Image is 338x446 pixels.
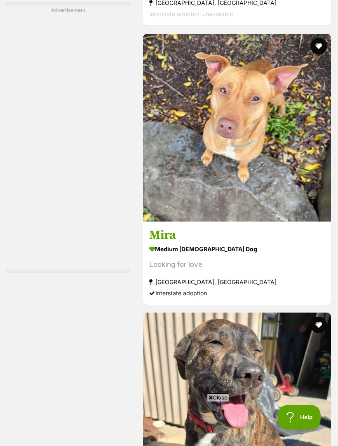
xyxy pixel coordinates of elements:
a: Mira medium [DEMOGRAPHIC_DATA] Dog Looking for love [GEOGRAPHIC_DATA], [GEOGRAPHIC_DATA] Intersta... [143,221,331,305]
div: Advertisement [6,2,130,273]
button: favourite [310,317,327,333]
iframe: Advertisement [35,17,101,264]
div: Looking for love [149,259,325,270]
img: Mira - Staffordshire Bull Terrier Dog [143,34,331,222]
h3: Mira [149,227,325,243]
span: Interstate adoption unavailable [149,11,233,18]
iframe: Help Scout Beacon - Open [278,405,322,430]
strong: [GEOGRAPHIC_DATA], [GEOGRAPHIC_DATA] [149,276,325,287]
span: Close [207,393,229,402]
strong: medium [DEMOGRAPHIC_DATA] Dog [149,243,325,255]
button: favourite [310,38,327,54]
iframe: Advertisement [19,405,319,442]
div: Interstate adoption [149,287,325,299]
